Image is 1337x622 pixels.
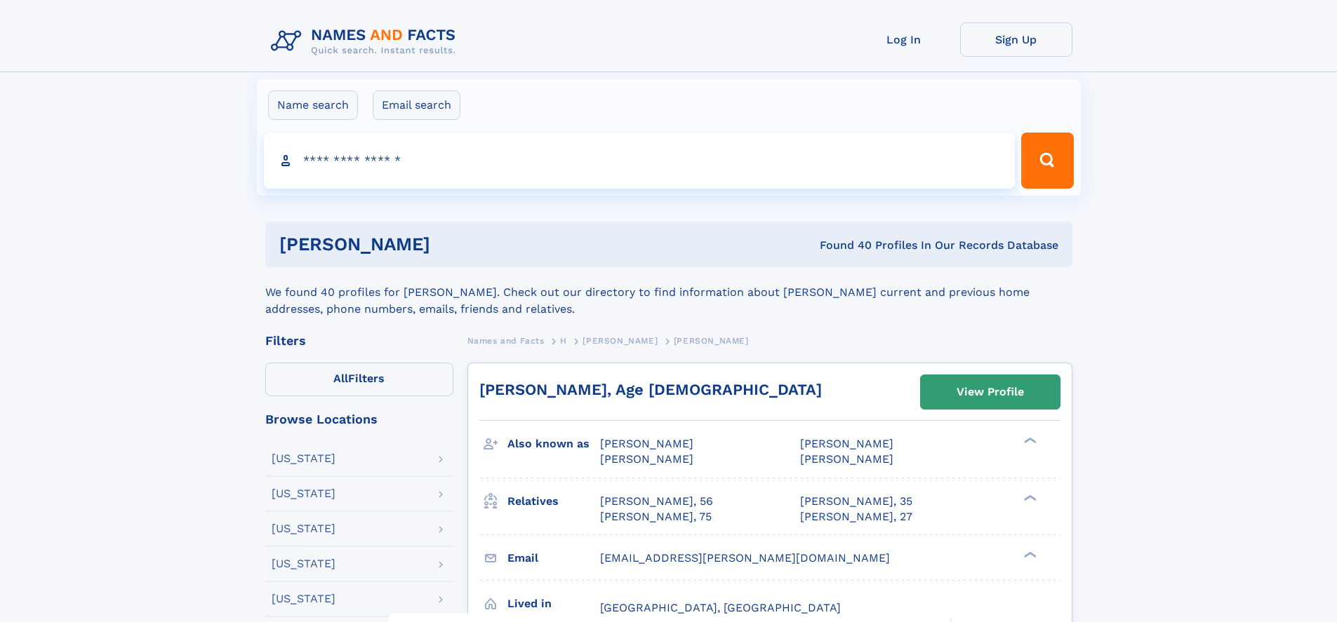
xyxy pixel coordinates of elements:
[800,494,912,509] a: [PERSON_NAME], 35
[921,375,1060,409] a: View Profile
[507,432,600,456] h3: Also known as
[265,334,453,347] div: Filters
[272,523,335,534] div: [US_STATE]
[268,90,358,120] label: Name search
[600,551,890,564] span: [EMAIL_ADDRESS][PERSON_NAME][DOMAIN_NAME]
[600,494,713,509] a: [PERSON_NAME], 56
[265,363,453,396] label: Filters
[800,437,893,450] span: [PERSON_NAME]
[373,90,460,120] label: Email search
[600,437,693,450] span: [PERSON_NAME]
[960,22,1072,57] a: Sign Up
[600,452,693,466] span: [PERSON_NAME]
[333,372,348,385] span: All
[272,558,335,569] div: [US_STATE]
[560,336,567,346] span: H
[272,593,335,604] div: [US_STATE]
[600,601,841,614] span: [GEOGRAPHIC_DATA], [GEOGRAPHIC_DATA]
[1020,550,1037,559] div: ❯
[560,332,567,349] a: H
[600,509,712,525] a: [PERSON_NAME], 75
[265,267,1072,318] div: We found 40 profiles for [PERSON_NAME]. Check out our directory to find information about [PERSON...
[265,413,453,426] div: Browse Locations
[264,133,1016,189] input: search input
[279,236,625,253] h1: [PERSON_NAME]
[265,22,467,60] img: Logo Names and Facts
[1020,493,1037,502] div: ❯
[1021,133,1073,189] button: Search Button
[1020,436,1037,445] div: ❯
[479,381,822,398] a: [PERSON_NAME], Age [DEMOGRAPHIC_DATA]
[800,452,893,466] span: [PERSON_NAME]
[674,336,749,346] span: [PERSON_NAME]
[625,238,1058,253] div: Found 40 Profiles In Our Records Database
[507,592,600,616] h3: Lived in
[272,488,335,499] div: [US_STATE]
[848,22,960,57] a: Log In
[957,376,1024,408] div: View Profile
[467,332,545,349] a: Names and Facts
[800,509,912,525] a: [PERSON_NAME], 27
[507,489,600,513] h3: Relatives
[583,336,658,346] span: [PERSON_NAME]
[272,453,335,464] div: [US_STATE]
[507,546,600,570] h3: Email
[583,332,658,349] a: [PERSON_NAME]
